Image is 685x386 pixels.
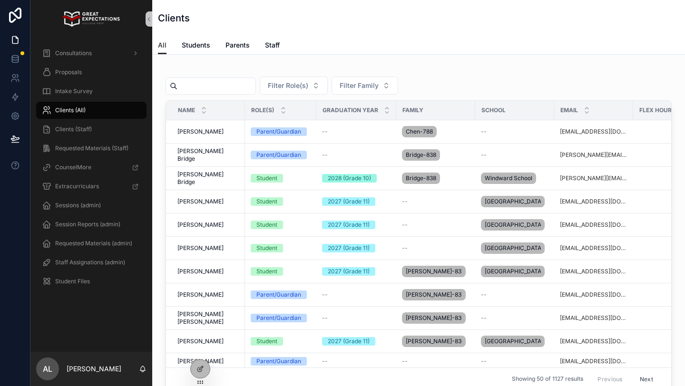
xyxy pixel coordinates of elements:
span: [PERSON_NAME]-837 [406,291,462,299]
a: [EMAIL_ADDRESS][DOMAIN_NAME] [560,268,627,275]
span: Bridge-838 [406,151,436,159]
a: -- [481,314,548,322]
span: [PERSON_NAME]-837 [406,268,462,275]
span: -- [481,314,487,322]
a: -- [481,128,548,135]
span: -- [322,128,328,135]
a: [PERSON_NAME] Bridge [177,147,239,163]
span: -- [322,314,328,322]
a: [EMAIL_ADDRESS][DOMAIN_NAME] [560,291,627,299]
a: Sessions (admin) [36,197,147,214]
a: [EMAIL_ADDRESS][DOMAIN_NAME] [560,357,627,365]
a: Parents [225,37,250,56]
a: Chen-788 [402,124,470,139]
a: Student [251,174,311,183]
a: Clients (All) [36,102,147,119]
span: Filter Role(s) [268,81,308,90]
a: Intake Survey [36,83,147,100]
span: Chen-788 [406,128,433,135]
a: [PERSON_NAME] [177,221,239,229]
span: [PERSON_NAME] [177,357,224,365]
a: Parent/Guardian [251,314,311,322]
a: [PERSON_NAME]-836 [402,334,470,349]
a: [PERSON_NAME] [177,291,239,299]
span: Windward School [485,174,532,182]
span: [PERSON_NAME] [177,268,224,275]
div: Parent/Guardian [256,357,301,366]
div: 2027 (Grade 11) [328,221,370,229]
a: [PERSON_NAME] [PERSON_NAME] [177,310,239,326]
div: 2027 (Grade 11) [328,197,370,206]
div: Student [256,267,277,276]
span: Clients (Staff) [55,125,92,133]
span: [PERSON_NAME] [177,198,224,205]
a: Bridge-838 [402,171,470,186]
span: [PERSON_NAME] [177,291,224,299]
div: 2027 (Grade 11) [328,337,370,346]
a: [PERSON_NAME] [177,128,239,135]
span: -- [402,198,408,205]
div: Parent/Guardian [256,290,301,299]
span: Student Files [55,278,90,285]
a: -- [402,357,470,365]
a: 2027 (Grade 11) [322,267,391,276]
a: -- [402,221,470,229]
a: [PERSON_NAME] [177,338,239,345]
a: -- [322,151,391,159]
a: [EMAIL_ADDRESS][DOMAIN_NAME] [560,198,627,205]
a: 2027 (Grade 11) [322,337,391,346]
div: 2027 (Grade 11) [328,267,370,276]
a: [PERSON_NAME]-837 [402,287,470,302]
span: [GEOGRAPHIC_DATA] [485,244,541,252]
span: Session Reports (admin) [55,221,120,228]
a: [EMAIL_ADDRESS][DOMAIN_NAME] [560,128,627,135]
a: Student [251,244,311,252]
a: [PERSON_NAME] [177,244,239,252]
span: Consultations [55,49,92,57]
a: [EMAIL_ADDRESS][DOMAIN_NAME] [560,314,627,322]
span: -- [322,291,328,299]
a: [EMAIL_ADDRESS][DOMAIN_NAME] [560,221,627,229]
button: Select Button [332,77,398,95]
p: [PERSON_NAME] [67,364,121,374]
a: Extracurriculars [36,178,147,195]
span: Intake Survey [55,87,93,95]
span: Requested Materials (Staff) [55,145,128,152]
span: [PERSON_NAME] [177,338,224,345]
span: -- [322,151,328,159]
a: -- [402,198,470,205]
a: [PERSON_NAME] Bridge [177,171,239,186]
a: -- [481,357,548,365]
span: Staff Assignations (admin) [55,259,125,266]
a: [EMAIL_ADDRESS][DOMAIN_NAME] [560,244,627,252]
span: Email [560,106,578,114]
a: Proposals [36,64,147,81]
a: Parent/Guardian [251,357,311,366]
a: All [158,37,166,55]
a: [EMAIL_ADDRESS][DOMAIN_NAME] [560,338,627,345]
span: [GEOGRAPHIC_DATA] [485,338,541,345]
span: School [481,106,506,114]
div: Parent/Guardian [256,151,301,159]
span: Requested Materials (admin) [55,240,132,247]
a: Windward School [481,171,548,186]
a: [GEOGRAPHIC_DATA] [481,334,548,349]
a: Parent/Guardian [251,290,311,299]
a: 2027 (Grade 11) [322,221,391,229]
div: Student [256,174,277,183]
a: Bridge-838 [402,147,470,163]
a: Consultations [36,45,147,62]
a: Requested Materials (admin) [36,235,147,252]
a: [PERSON_NAME]-837 [402,264,470,279]
span: [PERSON_NAME] [177,128,224,135]
a: -- [481,151,548,159]
a: Student [251,267,311,276]
span: Bridge-838 [406,174,436,182]
a: [PERSON_NAME][EMAIL_ADDRESS][DOMAIN_NAME] [560,151,627,159]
